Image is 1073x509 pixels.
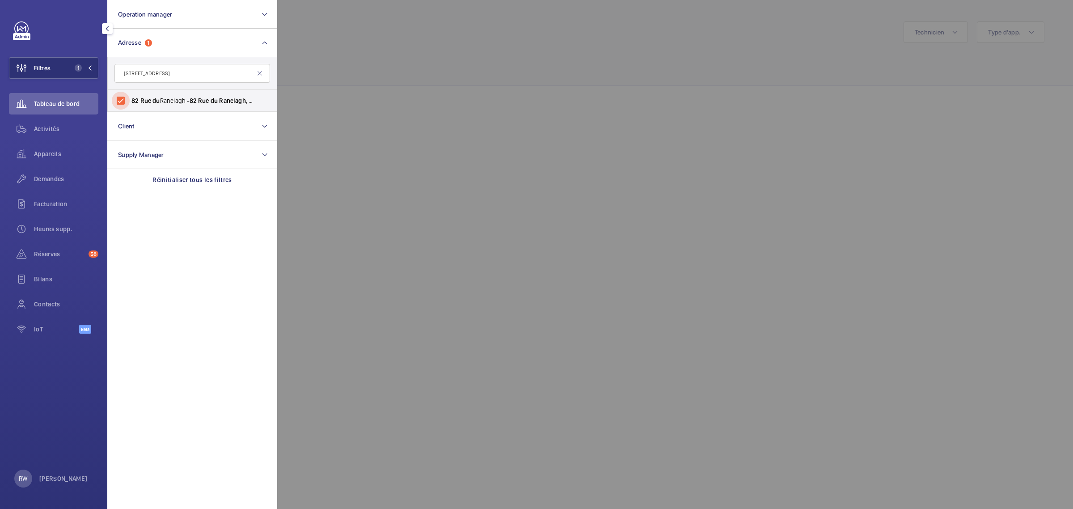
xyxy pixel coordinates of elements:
p: RW [19,474,27,483]
p: [PERSON_NAME] [39,474,88,483]
span: IoT [34,325,79,334]
span: Réserves [34,250,85,259]
span: 58 [89,250,98,258]
span: Heures supp. [34,225,98,233]
span: 1 [75,64,82,72]
span: Contacts [34,300,98,309]
span: Facturation [34,199,98,208]
span: Demandes [34,174,98,183]
span: Bilans [34,275,98,284]
button: Filtres1 [9,57,98,79]
span: Tableau de bord [34,99,98,108]
span: Activités [34,124,98,133]
span: Appareils [34,149,98,158]
span: Beta [79,325,91,334]
span: Filtres [34,64,51,72]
